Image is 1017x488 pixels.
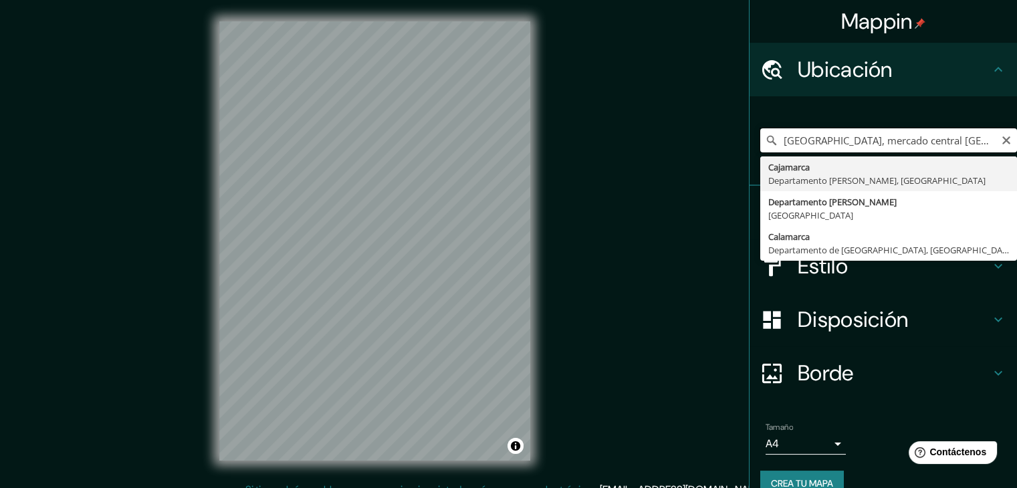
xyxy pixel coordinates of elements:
[798,306,908,334] font: Disposición
[898,436,1002,473] iframe: Lanzador de widgets de ayuda
[798,359,854,387] font: Borde
[750,293,1017,346] div: Disposición
[766,437,779,451] font: A4
[798,252,848,280] font: Estilo
[750,346,1017,400] div: Borde
[219,21,530,461] canvas: Mapa
[841,7,913,35] font: Mappin
[760,128,1017,152] input: Elige tu ciudad o zona
[507,438,524,454] button: Activar o desactivar atribución
[768,196,897,208] font: Departamento [PERSON_NAME]
[798,55,893,84] font: Ubicación
[766,422,793,433] font: Tamaño
[1001,133,1012,146] button: Claro
[750,239,1017,293] div: Estilo
[768,174,986,187] font: Departamento [PERSON_NAME], [GEOGRAPHIC_DATA]
[915,18,925,29] img: pin-icon.png
[766,433,846,455] div: A4
[750,186,1017,239] div: Patas
[768,161,810,173] font: Cajamarca
[768,209,853,221] font: [GEOGRAPHIC_DATA]
[750,43,1017,96] div: Ubicación
[768,231,810,243] font: Calamarca
[768,244,1015,256] font: Departamento de [GEOGRAPHIC_DATA], [GEOGRAPHIC_DATA]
